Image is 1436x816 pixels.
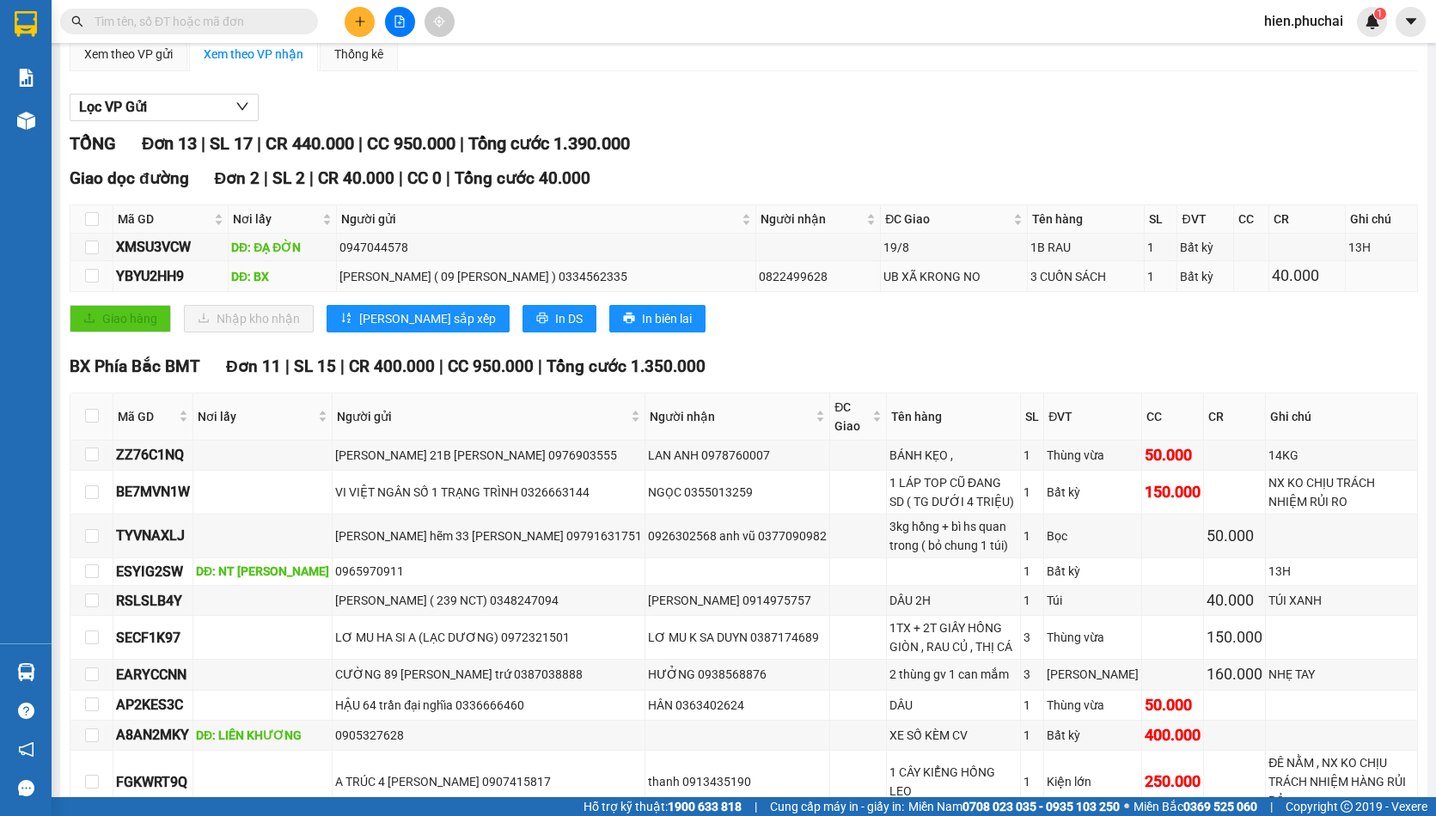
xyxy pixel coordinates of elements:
div: Bọc [1047,527,1139,545]
span: CC 950.000 [448,356,534,376]
span: | [446,168,450,188]
td: ESYIG2SW [113,558,193,586]
div: 13H [1348,238,1415,257]
div: Bất kỳ [1180,267,1231,286]
span: Mã GD [118,407,175,426]
div: BE7MVN1W [116,481,190,502]
div: [PERSON_NAME] [1047,665,1139,684]
div: 1 [1024,527,1041,545]
div: 19/8 [883,238,1024,257]
td: XMSU3VCW [113,234,229,261]
div: thanh 0913435190 [648,772,827,791]
div: 150.000 [1207,625,1262,649]
th: ĐVT [1044,393,1142,441]
span: | [201,133,205,154]
td: SECF1K97 [113,616,193,660]
div: NGỌC 0355013259 [648,483,827,502]
span: Mã GD [118,210,211,228]
div: Xem theo VP gửi [84,45,173,64]
img: solution-icon [17,69,35,87]
span: ĐC Giao [885,210,1010,228]
span: Tổng cước 40.000 [455,168,590,188]
span: SL 2 [272,168,305,188]
div: DÂU [889,696,1017,715]
span: down [235,100,249,113]
div: 1 [1024,772,1041,791]
span: message [18,780,34,796]
span: | [358,133,363,154]
div: 0965970911 [335,562,642,581]
div: NX KO CHỊU TRÁCH NHIỆM RỦI RO [1268,473,1415,511]
div: 1 LÁP TOP CŨ ĐANG SD ( TG DƯỚI 4 TRIỆU) [889,473,1017,511]
span: Đơn 11 [226,356,281,376]
span: file-add [394,15,406,27]
div: 3 [1024,665,1041,684]
div: Bất kỳ [1180,238,1231,257]
div: [PERSON_NAME] ( 239 NCT) 0348247094 [335,591,642,610]
div: DĐ: LIÊN KHƯƠNG [196,726,329,745]
span: Đơn 2 [215,168,260,188]
div: Bất kỳ [1047,726,1139,745]
div: [PERSON_NAME] 21B [PERSON_NAME] 0976903555 [335,446,642,465]
sup: 1 [1374,8,1386,20]
span: | [309,168,314,188]
th: Tên hàng [1028,205,1144,234]
div: ĐÊ NẰM , NX KO CHỊU TRÁCH NHIỆM HÀNG RỦI RỎ [1268,753,1415,810]
div: 1 [1024,483,1041,502]
span: BX Phía Bắc BMT [70,356,200,376]
th: SL [1145,205,1178,234]
button: downloadNhập kho nhận [184,305,314,332]
th: Ghi chú [1266,393,1418,441]
td: FGKWRT9Q [113,751,193,813]
div: A TRÚC 4 [PERSON_NAME] 0907415817 [335,772,642,791]
th: SL [1021,393,1044,441]
span: CC 950.000 [367,133,455,154]
div: 1 [1024,446,1041,465]
th: CR [1269,205,1345,234]
span: Nơi lấy [233,210,319,228]
td: AP2KES3C [113,691,193,721]
strong: 0369 525 060 [1183,800,1257,813]
div: Xem theo VP nhận [204,45,303,64]
div: Bất kỳ [1047,483,1139,502]
span: Lọc VP Gửi [79,96,147,118]
div: TÚI XANH [1268,591,1415,610]
button: sort-ascending[PERSON_NAME] sắp xếp [327,305,510,332]
button: aim [425,7,455,37]
td: ZZ76C1NQ [113,441,193,471]
img: warehouse-icon [17,112,35,130]
button: Lọc VP Gửi [70,94,259,121]
div: 40.000 [1207,588,1262,612]
div: HÂN 0363402624 [648,696,827,715]
div: AP2KES3C [116,694,190,716]
div: LAN ANH 0978760007 [648,446,827,465]
div: DĐ: NT [PERSON_NAME] [196,562,329,581]
span: In biên lai [642,309,692,328]
td: BE7MVN1W [113,471,193,515]
td: RSLSLB4Y [113,586,193,616]
div: BÁNH KẸO , [889,446,1017,465]
div: 50.000 [1207,524,1262,548]
td: YBYU2HH9 [113,261,229,291]
span: Giao dọc đường [70,168,189,188]
div: Thống kê [334,45,383,64]
div: SECF1K97 [116,627,190,649]
strong: 1900 633 818 [668,800,742,813]
div: [PERSON_NAME] hẽm 33 [PERSON_NAME] 09791631751 [335,527,642,545]
div: CƯỜNG 89 [PERSON_NAME] trứ 0387038888 [335,665,642,684]
div: 3 CUỐN SÁCH [1030,267,1140,286]
div: 1 [1024,591,1041,610]
div: TYVNAXLJ [116,525,190,546]
div: [PERSON_NAME] 0914975757 [648,591,827,610]
span: hien.phuchai [1250,10,1357,32]
span: | [439,356,443,376]
div: 250.000 [1145,770,1201,794]
span: Miền Nam [908,797,1120,816]
span: In DS [555,309,583,328]
button: file-add [385,7,415,37]
div: 1 [1147,238,1175,257]
span: Hỗ trợ kỹ thuật: [584,797,742,816]
span: | [1270,797,1273,816]
div: HẬU 64 trần đại nghĩa 0336666460 [335,696,642,715]
div: YBYU2HH9 [116,265,225,287]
